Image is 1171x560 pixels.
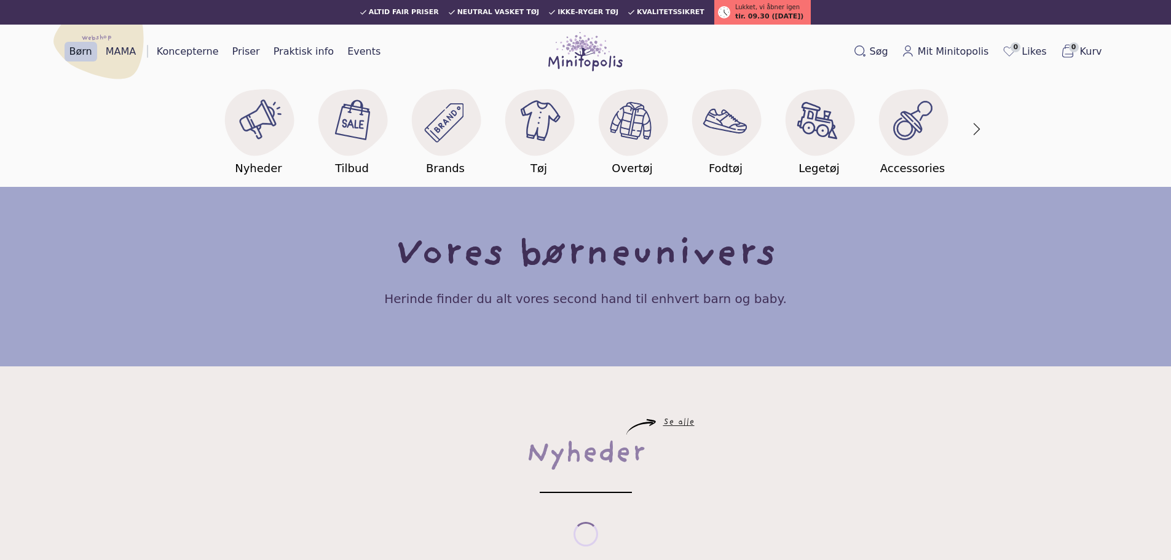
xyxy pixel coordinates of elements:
[870,44,888,59] span: Søg
[492,81,586,177] a: Tøj
[735,12,803,22] span: tir. 09.30 ([DATE])
[152,42,224,61] a: Koncepterne
[709,160,743,177] h5: Fodtøj
[558,9,618,16] span: Ikke-ryger tøj
[735,2,800,12] span: Lukket, vi åbner igen
[1011,42,1020,52] span: 0
[1069,42,1079,52] span: 0
[457,9,540,16] span: Neutral vasket tøj
[637,9,704,16] span: Kvalitetssikret
[306,81,399,177] a: Tilbud
[1080,44,1102,59] span: Kurv
[65,42,97,61] a: Børn
[369,9,439,16] span: Altid fair priser
[395,236,776,275] h1: Vores børneunivers
[384,290,787,307] h4: Herinde finder du alt vores second hand til enhvert barn og baby.
[897,42,994,61] a: Mit Minitopolis
[426,160,465,177] h5: Brands
[679,81,773,177] a: Fodtøj
[227,42,265,61] a: Priser
[880,160,945,177] h5: Accessories
[101,42,141,61] a: MAMA
[335,160,369,177] h5: Tilbud
[849,42,893,61] button: Søg
[548,32,623,71] img: Minitopolis logo
[269,42,339,61] a: Praktisk info
[866,81,960,177] a: Accessories
[612,160,652,177] h5: Overtøj
[399,81,492,177] a: Brands
[235,160,282,177] h5: Nyheder
[798,160,839,177] h5: Legetøj
[530,160,547,177] h5: Tøj
[1055,41,1107,62] button: 0Kurv
[342,42,385,61] a: Events
[526,435,645,475] div: Nyheder
[1022,44,1046,59] span: Likes
[212,81,306,177] a: Nyheder
[586,81,679,177] a: Overtøj
[997,41,1051,62] a: 0Likes
[663,419,695,427] a: Se alle
[918,44,989,59] span: Mit Minitopolis
[773,81,866,177] a: Legetøj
